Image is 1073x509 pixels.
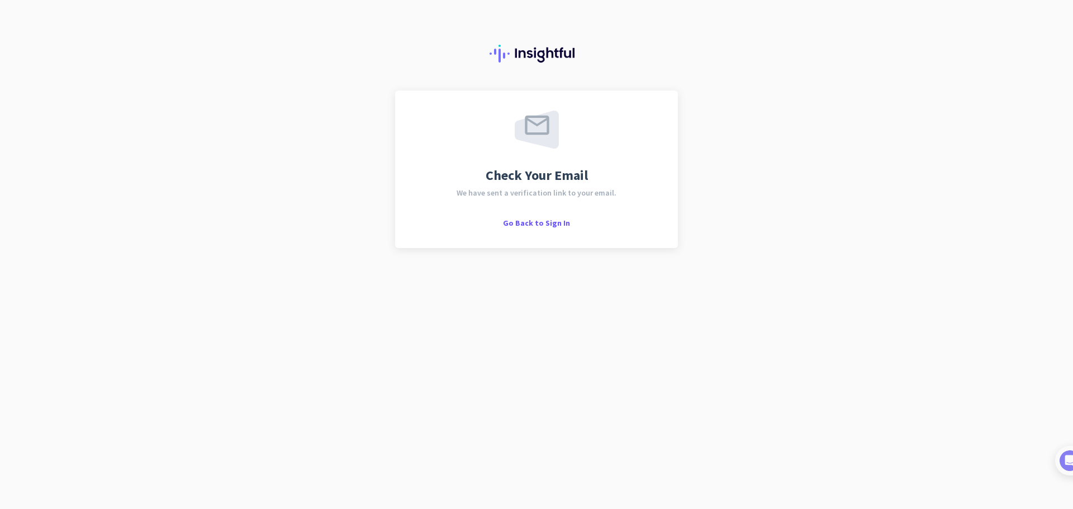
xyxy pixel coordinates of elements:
[490,45,583,63] img: Insightful
[457,189,616,197] span: We have sent a verification link to your email.
[486,169,588,182] span: Check Your Email
[503,218,570,228] span: Go Back to Sign In
[515,111,559,149] img: email-sent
